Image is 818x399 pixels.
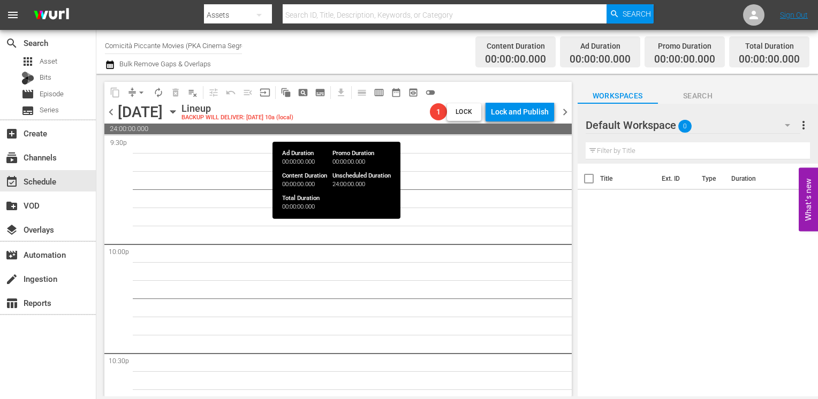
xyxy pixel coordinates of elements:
[294,84,312,101] span: Create Search Block
[570,39,631,53] div: Ad Duration
[107,84,124,101] span: Copy Lineup
[187,87,198,98] span: playlist_remove_outlined
[329,82,350,103] span: Download as CSV
[104,105,118,119] span: chevron_left
[486,102,554,121] button: Lock and Publish
[655,164,695,194] th: Ext. ID
[40,72,51,83] span: Bits
[447,103,481,121] button: Lock
[780,11,808,19] a: Sign Out
[6,9,19,21] span: menu
[136,87,147,98] span: arrow_drop_down
[586,110,800,140] div: Default Workspace
[425,87,436,98] span: toggle_off
[5,175,18,188] span: Schedule
[5,151,18,164] span: Channels
[118,60,211,68] span: Bulk Remove Gaps & Overlaps
[153,87,164,98] span: autorenew_outlined
[799,168,818,232] button: Open Feedback Widget
[150,84,167,101] span: Loop Content
[181,114,293,121] div: BACKUP WILL DELIVER: [DATE] 10a (local)
[315,87,325,98] span: subtitles_outlined
[260,87,270,98] span: input
[654,53,715,66] span: 00:00:00.000
[391,87,402,98] span: date_range_outlined
[21,72,34,85] div: Bits
[695,164,725,194] th: Type
[5,37,18,50] span: Search
[408,87,419,98] span: preview_outlined
[40,56,57,67] span: Asset
[600,164,655,194] th: Title
[40,89,64,99] span: Episode
[167,84,184,101] span: Select an event to delete
[370,84,388,101] span: Week Calendar View
[239,84,256,101] span: Fill episodes with ad slates
[281,87,291,98] span: auto_awesome_motion_outlined
[256,84,274,101] span: Update Metadata from Key Asset
[405,84,422,101] span: View Backup
[578,89,658,103] span: Workspaces
[26,3,77,28] img: ans4CAIJ8jUAAAAAAAAAAAAAAAAAAAAAAAAgQb4GAAAAAAAAAAAAAAAAAAAAAAAAJMjXAAAAAAAAAAAAAAAAAAAAAAAAgAT5G...
[298,87,308,98] span: pageview_outlined
[5,249,18,262] span: Automation
[725,164,789,194] th: Duration
[104,124,572,134] span: 24:00:00.000
[623,4,651,24] span: Search
[485,53,546,66] span: 00:00:00.000
[127,87,138,98] span: compress
[312,84,329,101] span: Create Series Block
[222,84,239,101] span: Revert to Primary Episode
[5,199,18,212] span: VOD
[374,87,384,98] span: calendar_view_week_outlined
[485,39,546,53] div: Content Duration
[491,102,549,121] div: Lock and Publish
[422,84,439,101] span: 24 hours Lineup View is OFF
[40,105,59,116] span: Series
[739,53,800,66] span: 00:00:00.000
[5,127,18,140] span: Create
[654,39,715,53] div: Promo Duration
[607,4,654,24] button: Search
[570,53,631,66] span: 00:00:00.000
[451,106,477,118] span: Lock
[797,112,810,138] button: more_vert
[5,297,18,310] span: Reports
[430,108,447,116] span: 1
[21,55,34,68] span: Asset
[658,89,738,103] span: Search
[184,84,201,101] span: Clear Lineup
[388,84,405,101] span: Month Calendar View
[201,82,222,103] span: Customize Events
[350,82,370,103] span: Day Calendar View
[21,88,34,101] span: Episode
[274,82,294,103] span: Refresh All Search Blocks
[118,103,163,121] div: [DATE]
[678,115,692,137] span: 0
[558,105,572,119] span: chevron_right
[5,273,18,286] span: Ingestion
[739,39,800,53] div: Total Duration
[21,104,34,117] span: Series
[5,224,18,236] span: Overlays
[797,119,810,132] span: more_vert
[181,103,293,114] div: Lineup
